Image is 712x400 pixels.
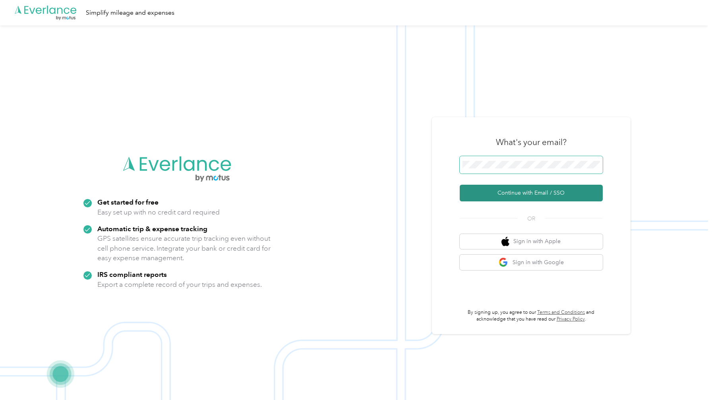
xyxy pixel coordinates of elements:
[537,309,585,315] a: Terms and Conditions
[97,234,271,263] p: GPS satellites ensure accurate trip tracking even without cell phone service. Integrate your bank...
[557,316,585,322] a: Privacy Policy
[97,198,159,206] strong: Get started for free
[460,309,603,323] p: By signing up, you agree to our and acknowledge that you have read our .
[460,255,603,270] button: google logoSign in with Google
[97,207,220,217] p: Easy set up with no credit card required
[97,270,167,278] strong: IRS compliant reports
[86,8,174,18] div: Simplify mileage and expenses
[97,280,262,290] p: Export a complete record of your trips and expenses.
[460,234,603,249] button: apple logoSign in with Apple
[499,257,509,267] img: google logo
[517,214,545,223] span: OR
[496,137,567,148] h3: What's your email?
[501,237,509,247] img: apple logo
[460,185,603,201] button: Continue with Email / SSO
[97,224,207,233] strong: Automatic trip & expense tracking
